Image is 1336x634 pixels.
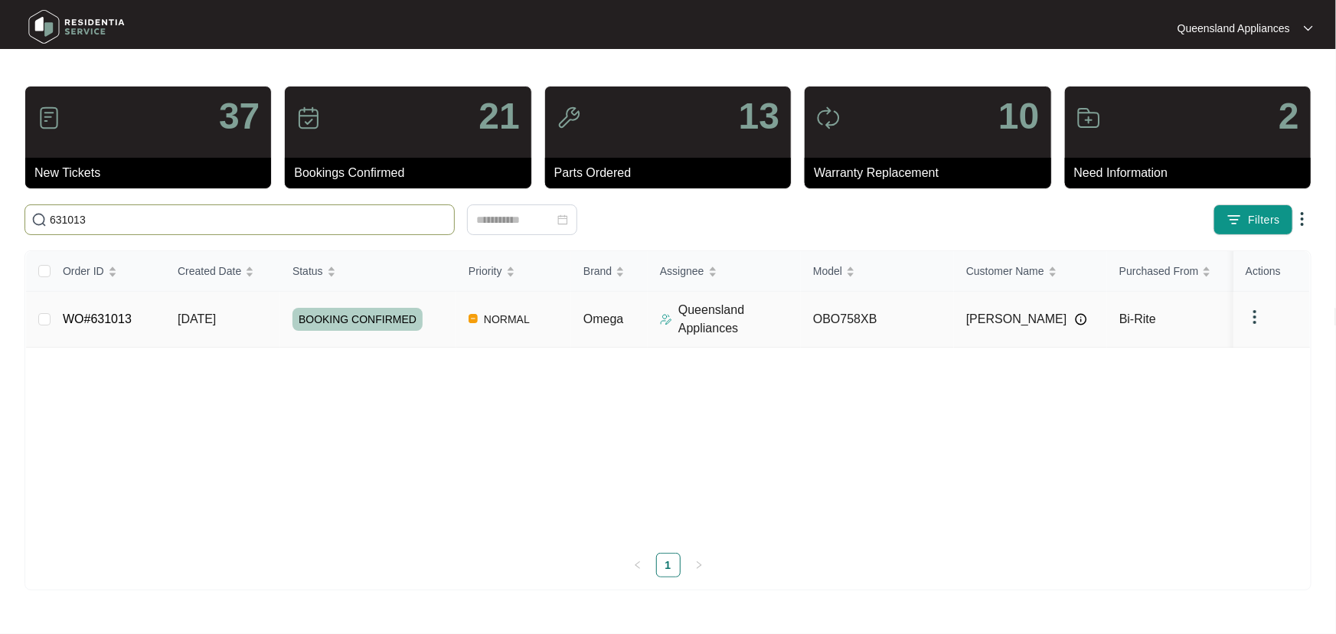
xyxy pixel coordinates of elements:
span: left [633,560,642,570]
p: Parts Ordered [554,164,791,182]
a: 1 [657,554,680,577]
p: 2 [1279,98,1299,135]
th: Created Date [165,251,280,292]
p: 21 [479,98,519,135]
p: Warranty Replacement [814,164,1050,182]
button: right [687,553,711,577]
span: Purchased From [1119,263,1198,279]
img: search-icon [31,212,47,227]
img: icon [296,106,321,130]
span: [DATE] [178,312,216,325]
button: filter iconFilters [1214,204,1293,235]
span: BOOKING CONFIRMED [292,308,423,331]
span: Assignee [660,263,704,279]
th: Order ID [51,251,165,292]
li: 1 [656,553,681,577]
th: Purchased From [1107,251,1260,292]
span: Bi-Rite [1119,312,1156,325]
img: Info icon [1075,313,1087,325]
img: dropdown arrow [1293,210,1312,228]
span: Customer Name [966,263,1044,279]
span: Created Date [178,263,241,279]
p: Bookings Confirmed [294,164,531,182]
span: Priority [469,263,502,279]
th: Customer Name [954,251,1107,292]
span: Status [292,263,323,279]
img: icon [1076,106,1101,130]
img: residentia service logo [23,4,130,50]
span: Brand [583,263,612,279]
p: Queensland Appliances [678,301,801,338]
a: WO#631013 [63,312,132,325]
span: NORMAL [478,310,536,328]
span: right [694,560,704,570]
img: filter icon [1227,212,1242,227]
span: Filters [1248,212,1280,228]
li: Next Page [687,553,711,577]
img: icon [816,106,841,130]
img: icon [37,106,61,130]
img: dropdown arrow [1304,25,1313,32]
img: dropdown arrow [1246,308,1264,326]
p: 10 [998,98,1039,135]
p: 37 [219,98,260,135]
input: Search by Order Id, Assignee Name, Customer Name, Brand and Model [50,211,448,228]
p: New Tickets [34,164,271,182]
p: Need Information [1074,164,1311,182]
span: Model [813,263,842,279]
th: Model [801,251,954,292]
img: Assigner Icon [660,313,672,325]
img: Vercel Logo [469,314,478,323]
td: OBO758XB [801,292,954,348]
p: Queensland Appliances [1178,21,1290,36]
span: Order ID [63,263,104,279]
p: 13 [739,98,779,135]
th: Priority [456,251,571,292]
li: Previous Page [626,553,650,577]
img: icon [557,106,581,130]
span: Omega [583,312,623,325]
th: Actions [1233,251,1310,292]
button: left [626,553,650,577]
th: Status [280,251,456,292]
th: Assignee [648,251,801,292]
span: [PERSON_NAME] [966,310,1067,328]
th: Brand [571,251,648,292]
